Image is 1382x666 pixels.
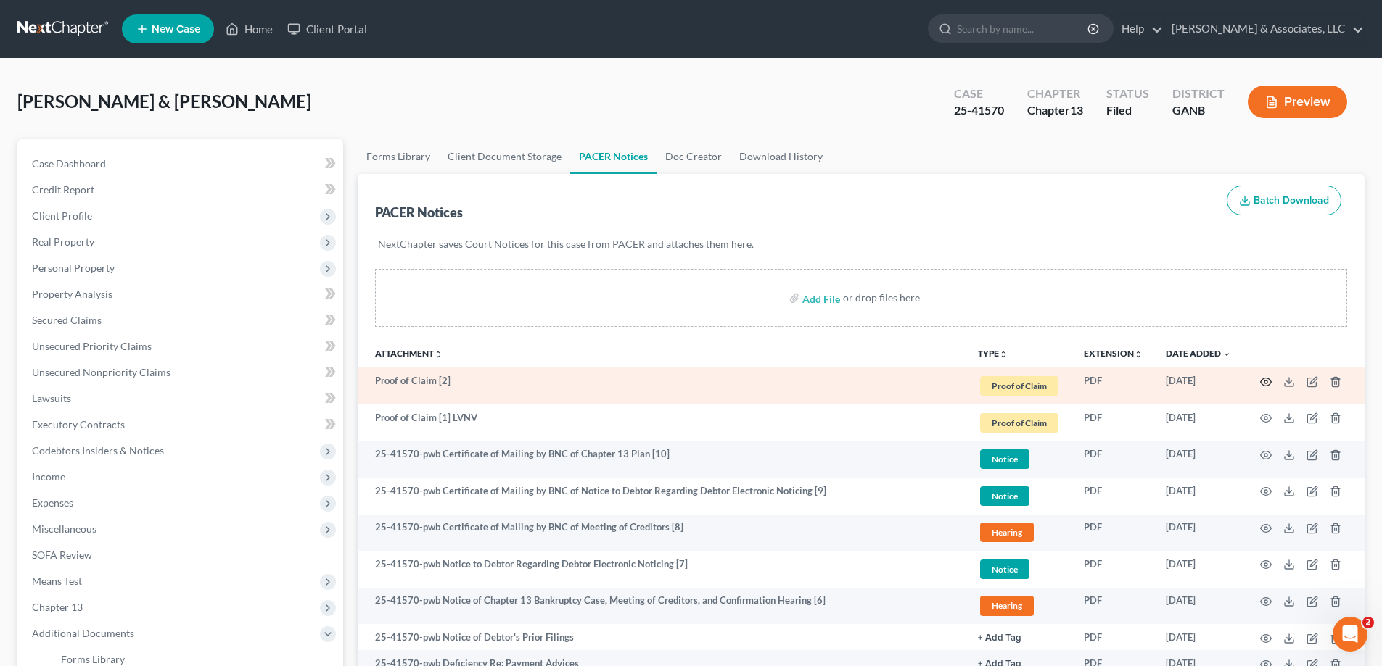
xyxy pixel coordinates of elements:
button: TYPEunfold_more [978,349,1008,359]
td: 25-41570-pwb Certificate of Mailing by BNC of Meeting of Creditors [8] [358,515,966,551]
a: Proof of Claim [978,411,1061,435]
a: Doc Creator [657,139,731,174]
td: [DATE] [1154,441,1243,478]
i: unfold_more [999,350,1008,359]
td: Proof of Claim [1] LVNV [358,404,966,441]
span: Income [32,470,65,483]
a: Notice [978,484,1061,508]
a: Credit Report [20,177,343,203]
div: or drop files here [843,291,920,305]
a: Date Added expand_more [1166,348,1231,359]
a: Hearing [978,594,1061,617]
span: Batch Download [1254,194,1329,207]
a: Download History [731,139,831,174]
td: 25-41570-pwb Notice of Debtor's Prior Filings [358,624,966,650]
td: [DATE] [1154,367,1243,404]
div: Status [1106,86,1149,102]
div: 25-41570 [954,102,1004,119]
a: Property Analysis [20,281,343,307]
button: Batch Download [1227,186,1341,216]
iframe: Intercom live chat [1333,617,1367,652]
a: Hearing [978,520,1061,544]
span: Lawsuits [32,392,71,404]
span: Additional Documents [32,627,134,639]
a: Help [1114,16,1163,42]
span: Client Profile [32,209,92,222]
td: PDF [1072,404,1154,441]
span: Credit Report [32,183,94,196]
div: PACER Notices [375,204,463,221]
a: SOFA Review [20,542,343,568]
div: Filed [1106,102,1149,119]
a: Case Dashboard [20,151,343,177]
td: [DATE] [1154,551,1243,588]
span: Hearing [980,523,1034,542]
div: Chapter [1027,86,1083,102]
span: Notice [980,486,1029,506]
td: 25-41570-pwb Notice of Chapter 13 Bankruptcy Case, Meeting of Creditors, and Confirmation Hearing... [358,588,966,625]
div: Case [954,86,1004,102]
td: 25-41570-pwb Notice to Debtor Regarding Debtor Electronic Noticing [7] [358,551,966,588]
span: Secured Claims [32,314,102,326]
span: 2 [1362,617,1374,628]
a: Client Portal [280,16,374,42]
a: Unsecured Priority Claims [20,333,343,359]
span: Notice [980,449,1029,469]
a: Attachmentunfold_more [375,348,443,359]
button: + Add Tag [978,633,1021,643]
td: [DATE] [1154,478,1243,515]
td: PDF [1072,441,1154,478]
i: unfold_more [434,350,443,359]
a: Executory Contracts [20,412,343,438]
td: 25-41570-pwb Certificate of Mailing by BNC of Chapter 13 Plan [10] [358,441,966,478]
p: NextChapter saves Court Notices for this case from PACER and attaches them here. [378,237,1344,251]
span: New Case [152,24,200,35]
td: PDF [1072,588,1154,625]
a: Forms Library [358,139,439,174]
a: Notice [978,557,1061,581]
span: Chapter 13 [32,601,83,613]
button: Preview [1248,86,1347,118]
span: Real Property [32,236,94,248]
span: Expenses [32,496,73,509]
td: Proof of Claim [2] [358,367,966,404]
td: PDF [1072,367,1154,404]
div: District [1172,86,1225,102]
span: [PERSON_NAME] & [PERSON_NAME] [17,91,311,112]
a: + Add Tag [978,630,1061,644]
div: GANB [1172,102,1225,119]
span: Proof of Claim [980,376,1058,396]
span: 13 [1070,103,1083,117]
a: Client Document Storage [439,139,570,174]
span: Codebtors Insiders & Notices [32,444,164,457]
span: Means Test [32,575,82,587]
span: Hearing [980,596,1034,615]
i: unfold_more [1134,350,1143,359]
span: Proof of Claim [980,413,1058,433]
a: Secured Claims [20,307,343,333]
input: Search by name... [957,15,1090,42]
span: Case Dashboard [32,157,106,170]
a: Home [218,16,280,42]
td: PDF [1072,624,1154,650]
td: 25-41570-pwb Certificate of Mailing by BNC of Notice to Debtor Regarding Debtor Electronic Notici... [358,478,966,515]
span: SOFA Review [32,549,92,561]
td: [DATE] [1154,515,1243,551]
td: PDF [1072,478,1154,515]
i: expand_more [1222,350,1231,359]
div: Chapter [1027,102,1083,119]
a: [PERSON_NAME] & Associates, LLC [1164,16,1364,42]
span: Executory Contracts [32,418,125,430]
td: PDF [1072,515,1154,551]
span: Forms Library [61,653,125,665]
td: [DATE] [1154,404,1243,441]
td: PDF [1072,551,1154,588]
span: Personal Property [32,262,115,274]
td: [DATE] [1154,588,1243,625]
span: Notice [980,559,1029,579]
span: Miscellaneous [32,523,96,535]
a: Notice [978,447,1061,471]
a: Lawsuits [20,386,343,412]
span: Property Analysis [32,288,112,300]
a: Proof of Claim [978,374,1061,398]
